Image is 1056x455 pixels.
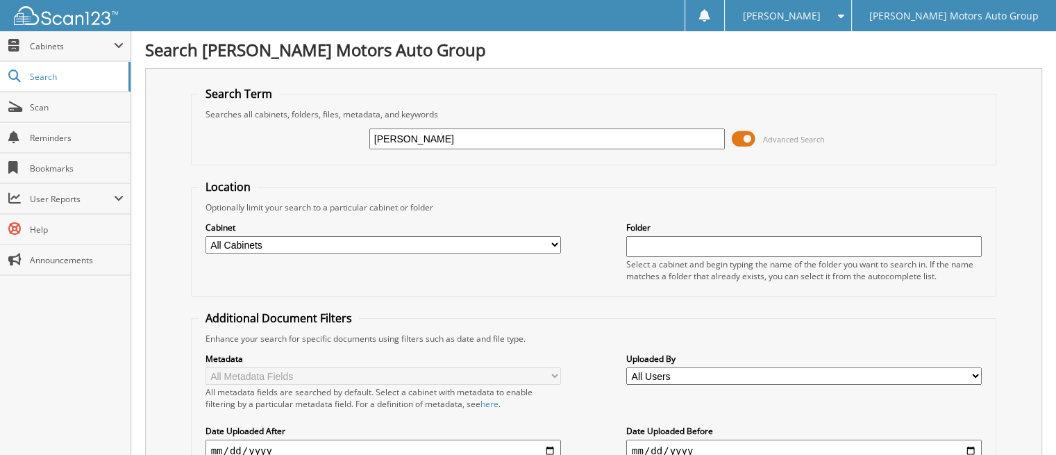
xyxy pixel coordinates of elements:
iframe: Chat Widget [987,388,1056,455]
legend: Search Term [199,86,279,101]
label: Date Uploaded Before [626,425,982,437]
span: Advanced Search [763,134,825,144]
a: here [480,398,498,410]
span: User Reports [30,193,114,205]
span: Scan [30,101,124,113]
h1: Search [PERSON_NAME] Motors Auto Group [145,38,1042,61]
span: Search [30,71,121,83]
label: Date Uploaded After [206,425,561,437]
span: [PERSON_NAME] Motors Auto Group [869,12,1039,20]
label: Cabinet [206,222,561,233]
div: Searches all cabinets, folders, files, metadata, and keywords [199,108,989,120]
span: Help [30,224,124,235]
span: Reminders [30,132,124,144]
label: Metadata [206,353,561,365]
label: Uploaded By [626,353,982,365]
legend: Additional Document Filters [199,311,359,326]
span: Bookmarks [30,163,124,174]
div: Optionally limit your search to a particular cabinet or folder [199,201,989,213]
span: Announcements [30,254,124,266]
span: Cabinets [30,40,114,52]
label: Folder [626,222,982,233]
div: Select a cabinet and begin typing the name of the folder you want to search in. If the name match... [626,258,982,282]
legend: Location [199,179,258,195]
div: All metadata fields are searched by default. Select a cabinet with metadata to enable filtering b... [206,386,561,410]
span: [PERSON_NAME] [742,12,820,20]
img: scan123-logo-white.svg [14,6,118,25]
div: Enhance your search for specific documents using filters such as date and file type. [199,333,989,345]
